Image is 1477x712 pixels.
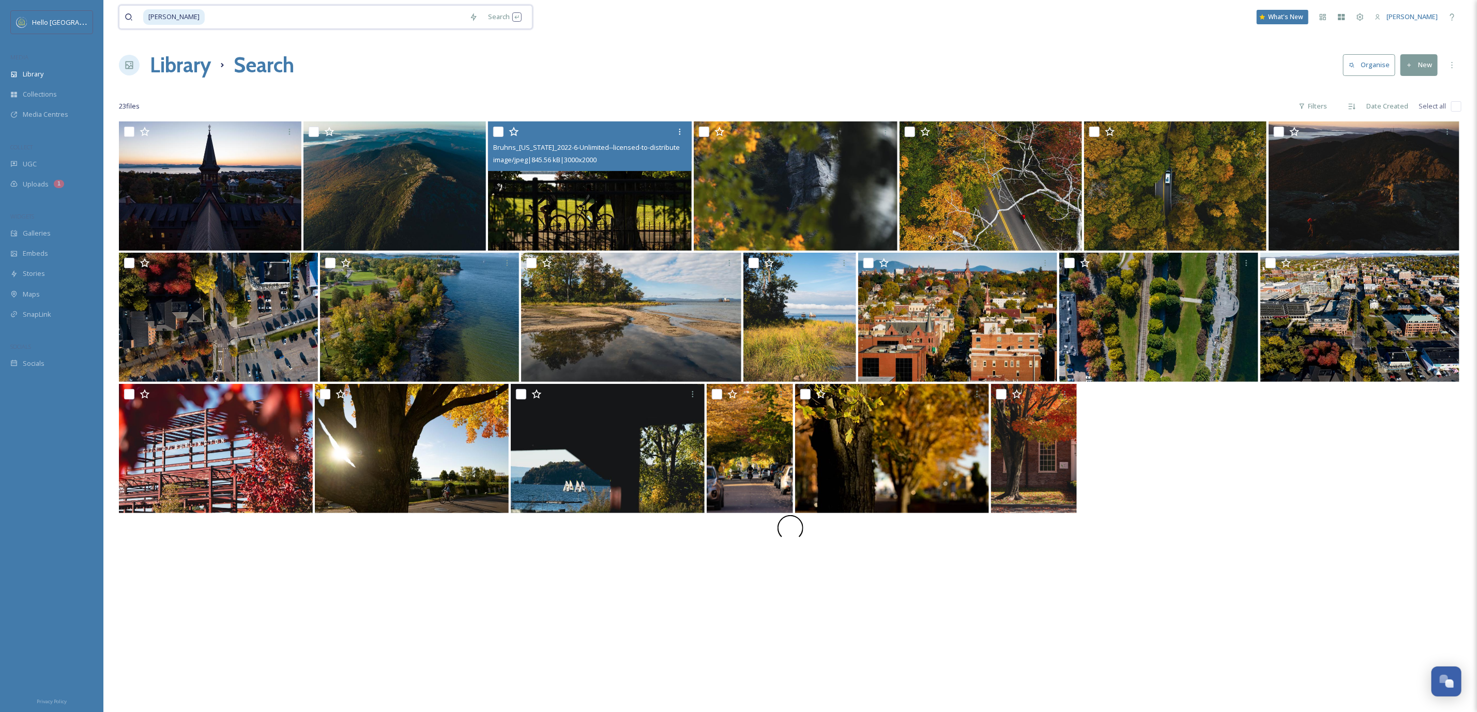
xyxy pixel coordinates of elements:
[234,50,294,81] h1: Search
[795,384,989,513] img: Bruhns_Vermont_2022-7.jpg
[10,143,33,151] span: COLLECT
[54,180,64,188] div: 1
[23,249,48,258] span: Embeds
[900,121,1082,251] img: Bruhns_Vermont_Fall22-19.jpg
[493,155,597,164] span: image/jpeg | 845.56 kB | 3000 x 2000
[1059,253,1258,382] img: Bruhns_Vermont_2022-11.jpg
[10,212,34,220] span: WIDGETS
[315,384,509,513] img: Bruhns_Vermont_2022-8.jpg
[493,142,843,152] span: Bruhns_[US_STATE]_2022-6-Unlimited--licensed-to-distribute.-Please-credit-[PERSON_NAME]-as-photog...
[23,289,40,299] span: Maps
[303,121,486,251] img: Bruhns_Vermont_Fall22-10.jpg
[23,89,57,99] span: Collections
[23,159,37,169] span: UGC
[694,121,897,251] img: Bruhns_Vermont_Fall22-18.jpg
[1343,54,1400,75] a: Organise
[521,253,741,382] img: Bruhns_Vermont_2022-14.jpg
[119,121,301,251] img: Bruhns_Vermont_2022-9.jpg
[143,9,205,24] span: [PERSON_NAME]
[1260,253,1459,382] img: Bruhns_Vermont_2022-9.jpg
[483,7,527,27] div: Search
[1257,10,1308,24] a: What's New
[1361,96,1413,116] div: Date Created
[1369,7,1443,27] a: [PERSON_NAME]
[1387,12,1438,21] span: [PERSON_NAME]
[511,384,705,513] img: Bruhns_Vermont_2022-4.jpg
[1432,667,1461,696] button: Open Chat
[23,69,43,79] span: Library
[10,343,31,350] span: SOCIALS
[1293,96,1332,116] div: Filters
[23,269,45,278] span: Stories
[23,110,68,119] span: Media Centres
[23,359,44,368] span: Socials
[320,253,519,382] img: Bruhns_Vermont_2022-12.jpg
[150,50,211,81] a: Library
[1343,54,1395,75] button: Organise
[23,179,49,189] span: Uploads
[23,309,51,319] span: SnapLink
[119,384,313,513] img: Bruhns_Vermont_2022-10.jpg
[32,17,115,27] span: Hello [GEOGRAPHIC_DATA]
[488,121,692,251] img: Bruhns_Vermont_2022-6-Unlimited--licensed-to-distribute.-Please-credit-Matt-Brihns-as-photographe...
[119,101,140,111] span: 23 file s
[17,17,27,27] img: images.png
[1400,54,1438,75] button: New
[1269,121,1459,251] img: Bruhns_Vermont_Fall22-13.jpg
[991,384,1077,513] img: Bruhns_Vermont_2022-6.jpg
[1419,101,1446,111] span: Select all
[707,384,793,513] img: Bruhns_Vermont_2022-5.jpg
[10,53,28,61] span: MEDIA
[37,694,67,707] a: Privacy Policy
[743,253,856,382] img: Bruhns_Vermont_2022-15.jpg
[858,253,1057,382] img: Bruhns_Vermont_2022-16.jpg
[119,253,318,382] img: Bruhns_Vermont_2022-17.jpg
[1084,121,1267,251] img: Bruhns_Vermont_Fall22-20.jpg
[23,228,51,238] span: Galleries
[37,698,67,705] span: Privacy Policy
